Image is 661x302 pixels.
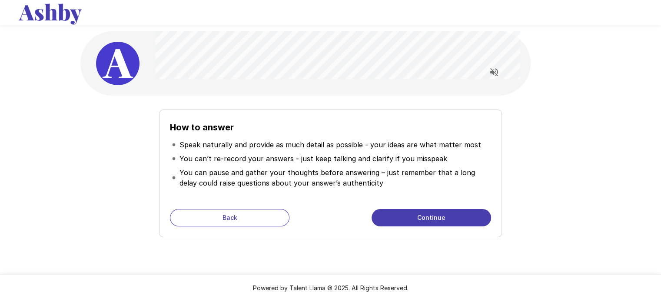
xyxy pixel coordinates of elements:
[179,167,489,188] p: You can pause and gather your thoughts before answering – just remember that a long delay could r...
[170,122,234,133] b: How to answer
[485,63,503,81] button: Read questions aloud
[10,284,651,292] p: Powered by Talent Llama © 2025. All Rights Reserved.
[170,209,289,226] button: Back
[372,209,491,226] button: Continue
[96,42,140,85] img: ashby_avatar.jpeg
[179,153,447,164] p: You can’t re-record your answers - just keep talking and clarify if you misspeak
[179,139,481,150] p: Speak naturally and provide as much detail as possible - your ideas are what matter most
